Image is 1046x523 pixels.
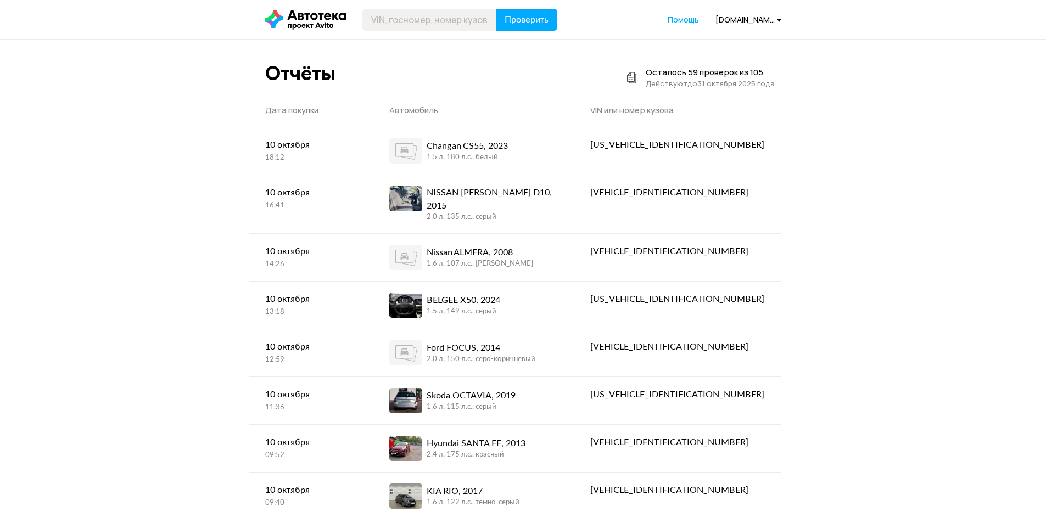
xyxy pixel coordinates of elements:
div: Nissan ALMERA, 2008 [427,246,533,259]
span: Проверить [505,15,549,24]
div: 1.6 л, 115 л.c., серый [427,402,516,412]
a: 10 октября18:12 [249,127,373,174]
a: [US_VEHICLE_IDENTIFICATION_NUMBER] [574,127,781,162]
a: Ford FOCUS, 20142.0 л, 150 л.c., серо-коричневый [373,329,574,376]
div: NISSAN [PERSON_NAME] D10, 2015 [427,186,558,212]
div: [VEHICLE_IDENTIFICATION_NUMBER] [590,436,764,449]
div: 10 октября [265,293,356,306]
button: Проверить [496,9,557,31]
a: 10 октября09:52 [249,425,373,471]
a: Помощь [668,14,699,25]
a: [VEHICLE_IDENTIFICATION_NUMBER] [574,473,781,508]
a: Nissan ALMERA, 20081.6 л, 107 л.c., [PERSON_NAME] [373,234,574,281]
div: 1.6 л, 122 л.c., темно-серый [427,498,519,508]
a: [VEHICLE_IDENTIFICATION_NUMBER] [574,234,781,269]
div: [VEHICLE_IDENTIFICATION_NUMBER] [590,340,764,353]
div: 10 октября [265,483,356,497]
a: [VEHICLE_IDENTIFICATION_NUMBER] [574,329,781,364]
div: [US_VEHICLE_IDENTIFICATION_NUMBER] [590,388,764,401]
div: 1.5 л, 149 л.c., серый [427,307,500,317]
a: 10 октября16:41 [249,175,373,222]
div: 1.6 л, 107 л.c., [PERSON_NAME] [427,259,533,269]
div: Changan CS55, 2023 [427,139,508,153]
div: 13:18 [265,307,356,317]
div: 10 октября [265,245,356,258]
a: [VEHICLE_IDENTIFICATION_NUMBER] [574,175,781,210]
a: BELGEE X50, 20241.5 л, 149 л.c., серый [373,282,574,329]
div: 10 октября [265,340,356,353]
a: [US_VEHICLE_IDENTIFICATION_NUMBER] [574,282,781,317]
div: [VEHICLE_IDENTIFICATION_NUMBER] [590,483,764,497]
a: 10 октября09:40 [249,473,373,519]
a: 10 октября11:36 [249,377,373,424]
a: [US_VEHICLE_IDENTIFICATION_NUMBER] [574,377,781,412]
div: Skoda OCTAVIA, 2019 [427,389,516,402]
div: Hyundai SANTA FE, 2013 [427,437,525,450]
div: 14:26 [265,260,356,269]
div: 2.0 л, 135 л.c., серый [427,212,558,222]
a: NISSAN [PERSON_NAME] D10, 20152.0 л, 135 л.c., серый [373,175,574,233]
div: VIN или номер кузова [590,105,764,116]
div: [US_VEHICLE_IDENTIFICATION_NUMBER] [590,293,764,306]
a: Changan CS55, 20231.5 л, 180 л.c., белый [373,127,574,175]
div: BELGEE X50, 2024 [427,294,500,307]
div: [VEHICLE_IDENTIFICATION_NUMBER] [590,186,764,199]
a: KIA RIO, 20171.6 л, 122 л.c., темно-серый [373,473,574,520]
div: [DOMAIN_NAME][EMAIL_ADDRESS][DOMAIN_NAME] [715,14,781,25]
div: [VEHICLE_IDENTIFICATION_NUMBER] [590,245,764,258]
div: [US_VEHICLE_IDENTIFICATION_NUMBER] [590,138,764,151]
div: Действуют до 31 октября 2025 года [646,78,775,89]
div: 16:41 [265,201,356,211]
div: 18:12 [265,153,356,163]
a: [VEHICLE_IDENTIFICATION_NUMBER] [574,425,781,460]
div: 10 октября [265,388,356,401]
div: Осталось 59 проверок из 105 [646,67,775,78]
div: 12:59 [265,355,356,365]
a: Skoda OCTAVIA, 20191.6 л, 115 л.c., серый [373,377,574,424]
div: 10 октября [265,436,356,449]
div: Автомобиль [389,105,558,116]
a: Hyundai SANTA FE, 20132.4 л, 175 л.c., красный [373,425,574,472]
div: 11:36 [265,403,356,413]
div: 2.4 л, 175 л.c., красный [427,450,525,460]
div: Отчёты [265,61,335,85]
div: Дата покупки [265,105,356,116]
input: VIN, госномер, номер кузова [362,9,496,31]
a: 10 октября12:59 [249,329,373,376]
div: Ford FOCUS, 2014 [427,341,535,355]
div: 09:40 [265,498,356,508]
a: 10 октября13:18 [249,282,373,328]
div: KIA RIO, 2017 [427,485,519,498]
a: 10 октября14:26 [249,234,373,280]
div: 2.0 л, 150 л.c., серо-коричневый [427,355,535,364]
div: 1.5 л, 180 л.c., белый [427,153,508,162]
div: 10 октября [265,186,356,199]
div: 10 октября [265,138,356,151]
div: 09:52 [265,451,356,460]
